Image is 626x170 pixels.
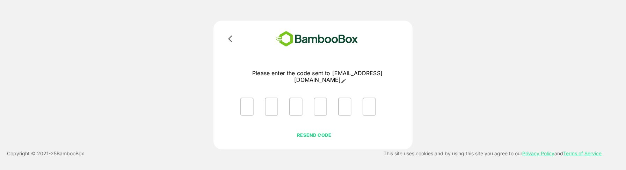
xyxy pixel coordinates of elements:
p: Please enter the code sent to [EMAIL_ADDRESS][DOMAIN_NAME] [235,70,400,84]
input: Please enter OTP character 6 [363,98,376,116]
a: Privacy Policy [522,150,554,156]
p: This site uses cookies and by using this site you agree to our and [384,149,602,158]
input: Please enter OTP character 4 [314,98,327,116]
input: Please enter OTP character 3 [289,98,303,116]
input: Please enter OTP character 2 [265,98,278,116]
input: Please enter OTP character 5 [338,98,351,116]
p: Copyright © 2021- 25 BambooBox [7,149,84,158]
a: Terms of Service [563,150,602,156]
img: bamboobox [266,29,368,49]
p: RESEND CODE [274,131,354,139]
input: Please enter OTP character 1 [240,98,254,116]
